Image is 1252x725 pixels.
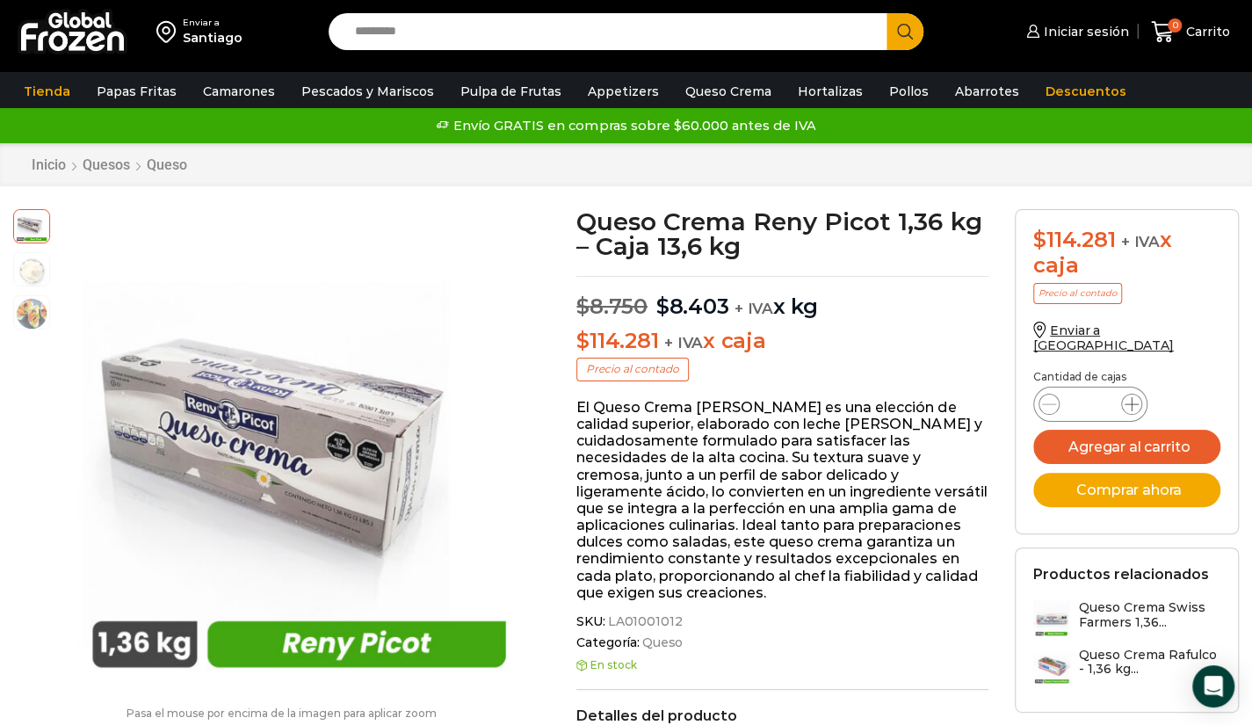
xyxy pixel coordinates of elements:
bdi: 8.403 [656,294,729,319]
span: $ [656,294,669,319]
span: salmon-ahumado-2 [14,296,49,331]
nav: Breadcrumb [31,156,188,173]
span: queso crema 2 [14,253,49,288]
bdi: 8.750 [576,294,648,319]
p: Pasa el mouse por encima de la imagen para aplicar zoom [13,707,550,720]
img: address-field-icon.svg [156,17,183,47]
span: $ [576,328,590,353]
h2: Productos relacionados [1033,566,1209,583]
a: Appetizers [579,75,668,108]
span: + IVA [664,334,703,352]
a: Enviar a [GEOGRAPHIC_DATA] [1033,323,1174,353]
h3: Queso Crema Rafulco - 1,36 kg... [1079,648,1220,678]
a: Queso Crema [677,75,780,108]
span: Categoría: [576,635,988,650]
p: En stock [576,659,988,671]
a: Abarrotes [946,75,1028,108]
a: Queso Crema Rafulco - 1,36 kg... [1033,648,1220,685]
div: Santiago [183,29,242,47]
bdi: 114.281 [576,328,658,353]
div: x caja [1033,228,1220,279]
span: Carrito [1182,23,1230,40]
h3: Queso Crema Swiss Farmers 1,36... [1079,600,1220,630]
span: + IVA [1121,233,1160,250]
span: $ [1033,227,1046,252]
a: Pescados y Mariscos [293,75,443,108]
div: Enviar a [183,17,242,29]
a: Queso Crema Swiss Farmers 1,36... [1033,600,1220,638]
a: Camarones [194,75,284,108]
span: 0 [1168,18,1182,33]
p: Precio al contado [576,358,689,381]
a: Pollos [880,75,937,108]
a: Tienda [15,75,79,108]
a: Pulpa de Frutas [452,75,570,108]
span: $ [576,294,590,319]
a: Hortalizas [789,75,872,108]
div: Open Intercom Messenger [1192,665,1234,707]
a: Papas Fritas [88,75,185,108]
input: Product quantity [1074,392,1107,417]
span: LA01001012 [605,614,683,629]
button: Comprar ahora [1033,473,1220,507]
a: Queso [146,156,188,173]
p: x caja [576,329,988,354]
span: SKU: [576,614,988,629]
p: Precio al contado [1033,283,1122,304]
a: Inicio [31,156,67,173]
p: x kg [576,276,988,320]
a: Iniciar sesión [1022,14,1129,49]
a: Queso [640,635,683,650]
h1: Queso Crema Reny Picot 1,36 kg – Caja 13,6 kg [576,209,988,258]
span: Iniciar sesión [1039,23,1129,40]
bdi: 114.281 [1033,227,1115,252]
p: Cantidad de cajas [1033,371,1220,383]
a: Quesos [82,156,131,173]
span: + IVA [735,300,773,317]
a: Descuentos [1037,75,1135,108]
h2: Detalles del producto [576,707,988,724]
a: 0 Carrito [1147,11,1234,53]
button: Agregar al carrito [1033,430,1220,464]
span: reny-picot [14,207,49,243]
p: El Queso Crema [PERSON_NAME] es una elección de calidad superior, elaborado con leche [PERSON_NAM... [576,399,988,601]
button: Search button [887,13,923,50]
